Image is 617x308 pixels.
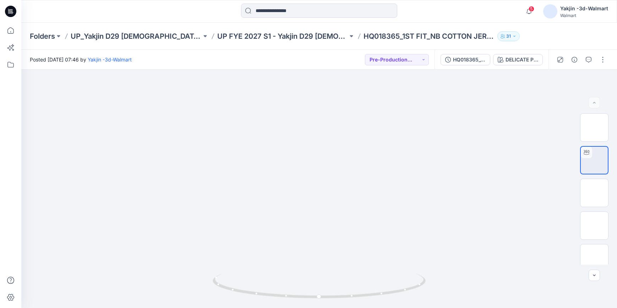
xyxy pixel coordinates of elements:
[30,56,132,63] span: Posted [DATE] 07:46 by
[217,31,348,41] a: UP FYE 2027 S1 - Yakjin D29 [DEMOGRAPHIC_DATA] Sleepwear
[543,4,557,18] img: avatar
[493,54,543,65] button: DELICATE PINK
[506,32,511,40] p: 31
[560,13,608,18] div: Walmart
[560,4,608,13] div: Yakjin -3d-Walmart
[364,31,495,41] p: HQ018365_1ST FIT_NB COTTON JERSEY HENLEY TOP PLUS
[30,31,55,41] a: Folders
[71,31,202,41] a: UP_Yakjin D29 [DEMOGRAPHIC_DATA] Sleep
[529,6,534,12] span: 5
[453,56,486,64] div: HQ018365_1ST FIT_NB COTTON JERSEY HENLEY TOP PLUS
[506,56,538,64] div: DELICATE PINK
[441,54,490,65] button: HQ018365_1ST FIT_NB COTTON JERSEY HENLEY TOP PLUS
[88,56,132,63] a: Yakjin -3d-Walmart
[497,31,520,41] button: 31
[569,54,580,65] button: Details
